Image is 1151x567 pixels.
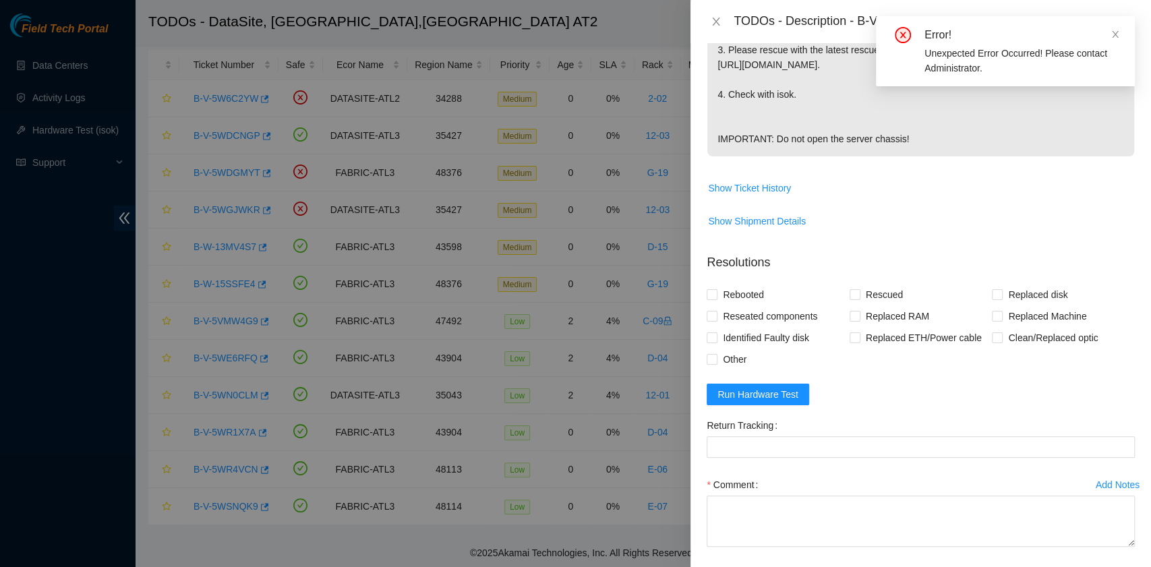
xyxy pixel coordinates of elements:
[708,214,806,229] span: Show Shipment Details
[707,496,1135,547] textarea: Comment
[717,305,823,327] span: Reseated components
[711,16,721,27] span: close
[707,384,809,405] button: Run Hardware Test
[860,327,987,349] span: Replaced ETH/Power cable
[1095,474,1140,496] button: Add Notes
[707,177,792,199] button: Show Ticket History
[707,210,806,232] button: Show Shipment Details
[860,284,908,305] span: Rescued
[1003,284,1073,305] span: Replaced disk
[924,46,1119,76] div: Unexpected Error Occurred! Please contact Administrator.
[717,349,752,370] span: Other
[707,415,783,436] label: Return Tracking
[1096,480,1140,489] div: Add Notes
[895,27,911,43] span: close-circle
[707,243,1135,272] p: Resolutions
[707,16,726,28] button: Close
[924,27,1119,43] div: Error!
[1003,327,1103,349] span: Clean/Replaced optic
[708,181,791,196] span: Show Ticket History
[707,436,1135,458] input: Return Tracking
[1003,305,1092,327] span: Replaced Machine
[717,387,798,402] span: Run Hardware Test
[717,284,769,305] span: Rebooted
[860,305,935,327] span: Replaced RAM
[717,327,815,349] span: Identified Faulty disk
[1111,30,1120,39] span: close
[707,474,763,496] label: Comment
[734,11,1135,32] div: TODOs - Description - B-V-5WR4VCN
